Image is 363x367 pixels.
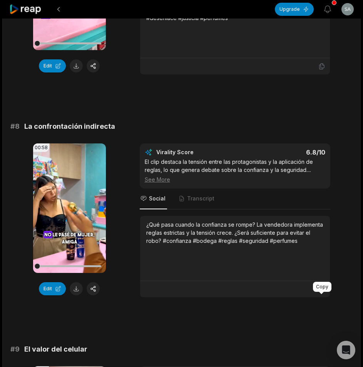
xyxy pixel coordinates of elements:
[156,148,239,156] div: Virality Score
[275,3,314,16] button: Upgrade
[10,121,20,132] span: # 8
[140,189,330,209] nav: Tabs
[149,195,166,202] span: Social
[24,121,115,132] span: La confrontación indirecta
[33,143,106,273] video: Your browser does not support mp4 format.
[39,59,66,72] button: Edit
[243,148,325,156] div: 6.8 /10
[337,341,355,359] div: Open Intercom Messenger
[145,158,325,183] div: El clip destaca la tensión entre las protagonistas y la aplicación de reglas, lo que genera debat...
[145,175,325,183] div: See More
[24,344,87,355] span: El valor del celular
[146,221,324,245] div: ¿Qué pasa cuando la confianza se rompe? La vendedora implementa reglas estrictas y la tensión cre...
[313,282,331,292] div: Copy
[10,344,20,355] span: # 9
[187,195,214,202] span: Transcript
[39,282,66,295] button: Edit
